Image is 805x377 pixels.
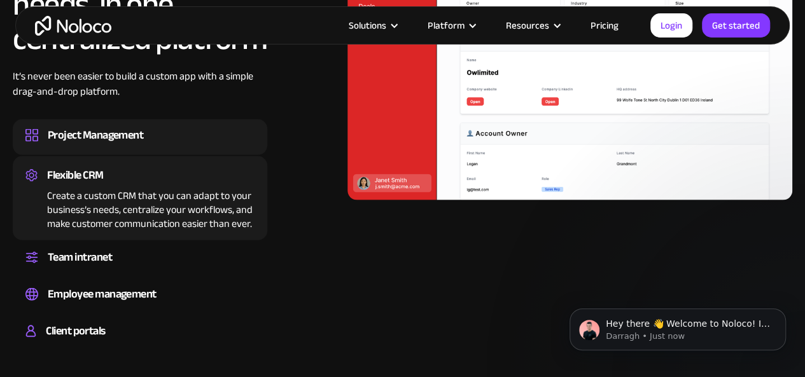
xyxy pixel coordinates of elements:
[25,304,255,308] div: Easily manage employee information, track performance, and handle HR tasks from a single platform.
[25,185,255,231] div: Create a custom CRM that you can adapt to your business’s needs, centralize your workflows, and m...
[702,13,770,38] a: Get started
[25,267,255,271] div: Set up a central space for your team to collaborate, share information, and stay up to date on co...
[650,13,692,38] a: Login
[35,16,111,36] a: home
[47,166,104,185] div: Flexible CRM
[48,248,112,267] div: Team intranet
[428,17,465,34] div: Platform
[48,126,143,145] div: Project Management
[13,69,267,118] div: It’s never been easier to build a custom app with a simple drag-and-drop platform.
[48,285,157,304] div: Employee management
[46,322,105,341] div: Client portals
[506,17,549,34] div: Resources
[550,282,805,371] iframe: Intercom notifications message
[25,341,255,345] div: Build a secure, fully-branded, and personalized client portal that lets your customers self-serve.
[490,17,575,34] div: Resources
[333,17,412,34] div: Solutions
[575,17,634,34] a: Pricing
[349,17,386,34] div: Solutions
[412,17,490,34] div: Platform
[25,145,255,149] div: Design custom project management tools to speed up workflows, track progress, and optimize your t...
